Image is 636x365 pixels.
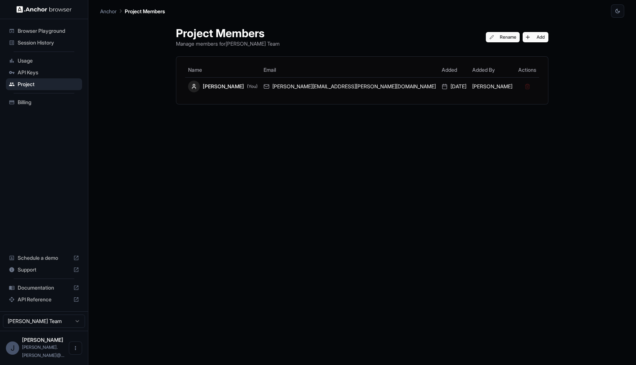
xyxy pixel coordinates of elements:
[18,284,70,291] span: Documentation
[188,81,258,92] div: [PERSON_NAME]
[6,78,82,90] div: Project
[69,341,82,355] button: Open menu
[264,83,436,90] div: [PERSON_NAME][EMAIL_ADDRESS][PERSON_NAME][DOMAIN_NAME]
[439,63,469,77] th: Added
[18,81,79,88] span: Project
[6,282,82,294] div: Documentation
[6,37,82,49] div: Session History
[176,26,280,40] h1: Project Members
[18,69,79,76] span: API Keys
[18,266,70,273] span: Support
[18,254,70,262] span: Schedule a demo
[6,55,82,67] div: Usage
[523,32,548,42] button: Add
[486,32,520,42] button: Rename
[469,63,515,77] th: Added By
[22,337,63,343] span: John Thompson
[6,264,82,276] div: Support
[18,27,79,35] span: Browser Playground
[6,96,82,108] div: Billing
[261,63,439,77] th: Email
[515,63,539,77] th: Actions
[442,83,466,90] div: [DATE]
[18,99,79,106] span: Billing
[247,84,258,89] span: (You)
[469,77,515,95] td: [PERSON_NAME]
[100,7,165,15] nav: breadcrumb
[6,294,82,305] div: API Reference
[18,296,70,303] span: API Reference
[22,344,64,358] span: john.thompson@innovid.com
[6,67,82,78] div: API Keys
[6,252,82,264] div: Schedule a demo
[18,57,79,64] span: Usage
[125,7,165,15] p: Project Members
[100,7,117,15] p: Anchor
[6,341,19,355] div: J
[18,39,79,46] span: Session History
[176,40,280,47] p: Manage members for [PERSON_NAME] Team
[17,6,72,13] img: Anchor Logo
[6,25,82,37] div: Browser Playground
[185,63,261,77] th: Name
